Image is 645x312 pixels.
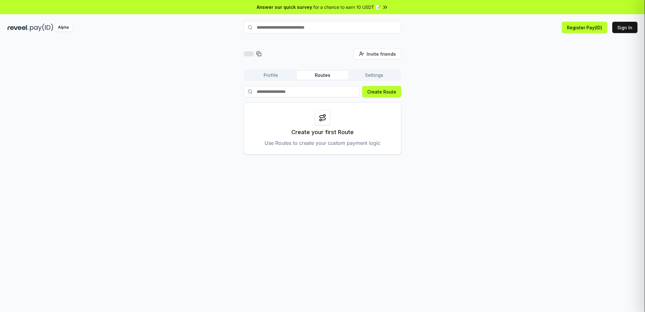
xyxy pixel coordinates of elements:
[313,4,381,10] span: for a chance to earn 10 USDT 📝
[30,24,53,31] img: pay_id
[297,71,348,80] button: Routes
[265,139,380,147] p: Use Routes to create your custom payment logic
[367,51,396,57] span: Invite friends
[612,22,637,33] button: Sign In
[245,71,297,80] button: Profile
[257,4,312,10] span: Answer our quick survey
[354,48,401,60] button: Invite friends
[362,86,401,97] button: Create Route
[562,22,607,33] button: Register Pay(ID)
[54,24,72,31] div: Alpha
[291,128,354,137] p: Create your first Route
[348,71,400,80] button: Settings
[8,24,29,31] img: reveel_dark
